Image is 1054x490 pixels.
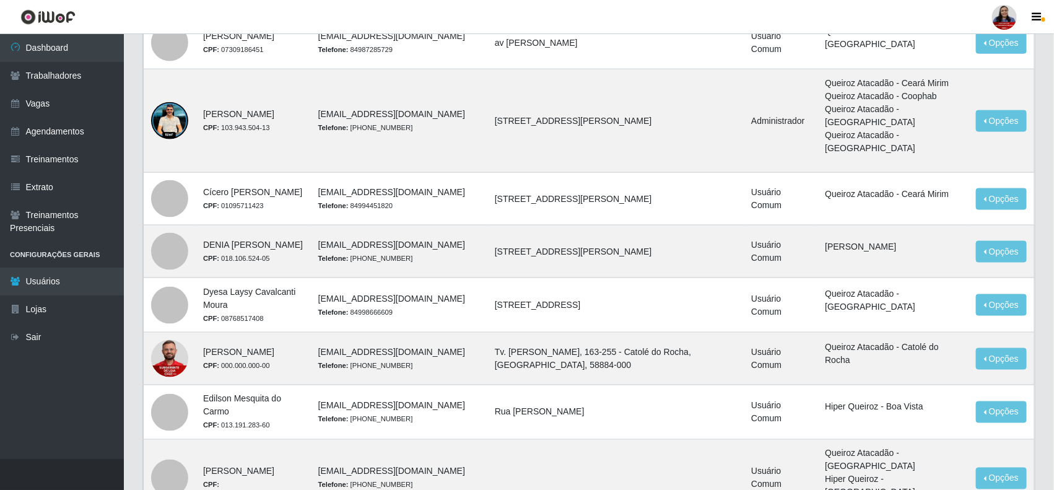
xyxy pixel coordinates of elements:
[487,333,744,385] td: Tv. [PERSON_NAME], 163-255 - Catolé do Rocha, [GEOGRAPHIC_DATA], 58884-000
[825,77,961,90] li: Queiroz Atacadão - Ceará Mirim
[311,225,487,278] td: [EMAIL_ADDRESS][DOMAIN_NAME]
[825,341,961,367] li: Queiroz Atacadão - Catolé do Rocha
[825,25,961,51] li: Queiroz Atacadão - [GEOGRAPHIC_DATA]
[318,362,349,369] strong: Telefone:
[318,255,413,262] small: [PHONE_NUMBER]
[976,294,1027,316] button: Opções
[318,416,413,423] small: [PHONE_NUMBER]
[318,481,349,489] strong: Telefone:
[825,401,961,414] li: Hiper Queiroz - Boa Vista
[825,240,961,253] li: [PERSON_NAME]
[825,103,961,129] li: Queiroz Atacadão - [GEOGRAPHIC_DATA]
[203,124,219,131] strong: CPF:
[196,385,311,440] td: Edilson Mesquita do Carmo
[318,416,349,423] strong: Telefone:
[976,188,1027,210] button: Opções
[487,278,744,333] td: [STREET_ADDRESS]
[318,124,413,131] small: [PHONE_NUMBER]
[203,255,270,262] small: 018.106.524-05
[203,362,270,369] small: 000.000.000-00
[318,46,349,53] strong: Telefone:
[311,278,487,333] td: [EMAIL_ADDRESS][DOMAIN_NAME]
[311,17,487,69] td: [EMAIL_ADDRESS][DOMAIN_NAME]
[311,173,487,225] td: [EMAIL_ADDRESS][DOMAIN_NAME]
[825,287,961,313] li: Queiroz Atacadão - [GEOGRAPHIC_DATA]
[318,124,349,131] strong: Telefone:
[318,308,393,316] small: 84998666609
[825,90,961,103] li: Queiroz Atacadão - Coophab
[196,17,311,69] td: [PERSON_NAME]
[203,202,264,209] small: 01095711423
[318,46,393,53] small: 84987285729
[196,278,311,333] td: Dyesa Laysy Cavalcanti Moura
[203,362,219,369] strong: CPF:
[311,333,487,385] td: [EMAIL_ADDRESS][DOMAIN_NAME]
[487,225,744,278] td: [STREET_ADDRESS][PERSON_NAME]
[196,225,311,278] td: DENIA [PERSON_NAME]
[976,348,1027,370] button: Opções
[318,255,349,262] strong: Telefone:
[744,173,817,225] td: Usuário Comum
[976,241,1027,263] button: Opções
[203,46,264,53] small: 07309186451
[744,333,817,385] td: Usuário Comum
[825,447,961,473] li: Queiroz Atacadão - [GEOGRAPHIC_DATA]
[318,481,413,489] small: [PHONE_NUMBER]
[744,17,817,69] td: Usuário Comum
[203,124,270,131] small: 103.943.504-13
[487,69,744,173] td: [STREET_ADDRESS][PERSON_NAME]
[203,46,219,53] strong: CPF:
[20,9,76,25] img: CoreUI Logo
[976,401,1027,423] button: Opções
[196,333,311,385] td: [PERSON_NAME]
[744,69,817,173] td: Administrador
[487,385,744,440] td: Rua [PERSON_NAME]
[203,255,219,262] strong: CPF:
[203,481,219,489] strong: CPF:
[203,202,219,209] strong: CPF:
[976,110,1027,132] button: Opções
[487,17,744,69] td: av [PERSON_NAME]
[744,225,817,278] td: Usuário Comum
[744,278,817,333] td: Usuário Comum
[203,422,270,429] small: 013.191.283-60
[318,308,349,316] strong: Telefone:
[976,468,1027,489] button: Opções
[825,129,961,155] li: Queiroz Atacadão - [GEOGRAPHIC_DATA]
[311,69,487,173] td: [EMAIL_ADDRESS][DOMAIN_NAME]
[196,173,311,225] td: Cícero [PERSON_NAME]
[744,385,817,440] td: Usuário Comum
[487,173,744,225] td: [STREET_ADDRESS][PERSON_NAME]
[311,385,487,440] td: [EMAIL_ADDRESS][DOMAIN_NAME]
[203,315,219,322] strong: CPF:
[825,188,961,201] li: Queiroz Atacadão - Ceará Mirim
[196,69,311,173] td: [PERSON_NAME]
[318,202,349,209] strong: Telefone:
[976,32,1027,54] button: Opções
[318,202,393,209] small: 84994451820
[203,315,264,322] small: 08768517408
[318,362,413,369] small: [PHONE_NUMBER]
[203,422,219,429] strong: CPF:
